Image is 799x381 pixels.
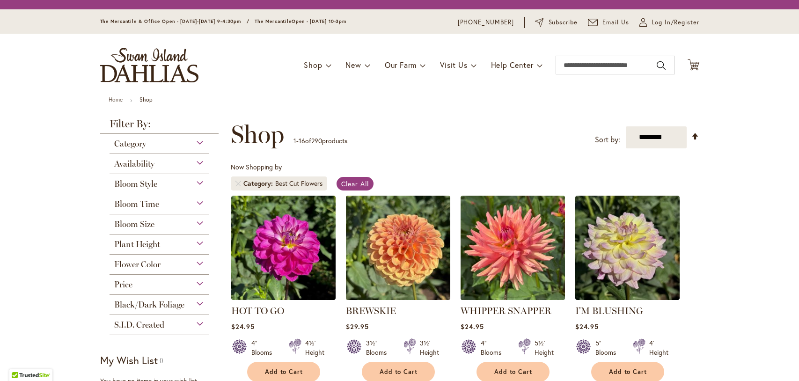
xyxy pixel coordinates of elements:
div: 4' Height [649,338,668,357]
span: Add to Cart [265,368,303,376]
a: BREWSKIE [346,293,450,302]
span: New [345,60,361,70]
a: Log In/Register [639,18,699,27]
a: I’M BLUSHING [575,293,680,302]
span: Subscribe [549,18,578,27]
p: - of products [293,133,347,148]
span: Category [114,139,146,149]
span: Log In/Register [652,18,699,27]
a: BREWSKIE [346,305,396,316]
a: Home [109,96,123,103]
div: Best Cut Flowers [275,179,323,188]
span: Bloom Size [114,219,154,229]
span: $24.95 [461,322,484,331]
div: 5" Blooms [595,338,622,357]
span: $24.95 [231,322,255,331]
a: [PHONE_NUMBER] [458,18,514,27]
span: $24.95 [575,322,599,331]
span: Visit Us [440,60,467,70]
a: Remove Category Best Cut Flowers [235,181,241,186]
span: Plant Height [114,239,160,249]
span: Add to Cart [380,368,418,376]
span: Now Shopping by [231,162,282,171]
strong: Filter By: [100,119,219,134]
span: Help Center [491,60,534,70]
strong: My Wish List [100,353,158,367]
span: Our Farm [385,60,417,70]
span: Flower Color [114,259,161,270]
span: Clear All [341,179,369,188]
label: Sort by: [595,131,620,148]
span: Bloom Style [114,179,157,189]
a: WHIPPER SNAPPER [461,305,551,316]
a: HOT TO GO [231,293,336,302]
div: 3½' Height [420,338,439,357]
span: S.I.D. Created [114,320,164,330]
div: 4" Blooms [251,338,278,357]
a: Email Us [588,18,629,27]
img: WHIPPER SNAPPER [461,196,565,300]
div: 4½' Height [305,338,324,357]
span: Shop [304,60,322,70]
div: 5½' Height [535,338,554,357]
span: 16 [299,136,305,145]
a: store logo [100,48,198,82]
span: Availability [114,159,154,169]
img: BREWSKIE [346,196,450,300]
span: $29.95 [346,322,369,331]
span: Add to Cart [494,368,533,376]
span: Bloom Time [114,199,159,209]
span: Shop [231,120,284,148]
span: Black/Dark Foliage [114,300,184,310]
span: 290 [311,136,322,145]
div: 4" Blooms [481,338,507,357]
span: Add to Cart [609,368,647,376]
span: Price [114,279,132,290]
a: HOT TO GO [231,305,284,316]
strong: Shop [139,96,153,103]
button: Search [657,58,665,73]
span: The Mercantile & Office Open - [DATE]-[DATE] 9-4:30pm / The Mercantile [100,18,292,24]
a: Subscribe [535,18,578,27]
img: I’M BLUSHING [575,196,680,300]
a: I'M BLUSHING [575,305,643,316]
span: Category [243,179,275,188]
span: Open - [DATE] 10-3pm [292,18,346,24]
div: 3½" Blooms [366,338,392,357]
a: Clear All [337,177,374,190]
a: WHIPPER SNAPPER [461,293,565,302]
img: HOT TO GO [231,196,336,300]
span: 1 [293,136,296,145]
span: Email Us [602,18,629,27]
